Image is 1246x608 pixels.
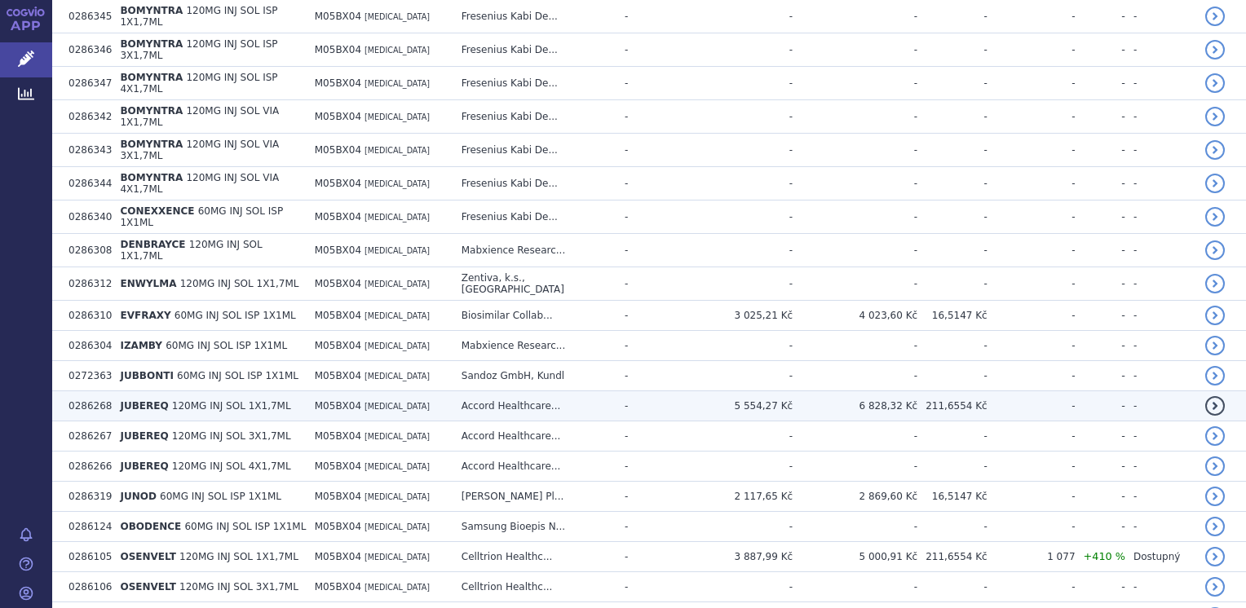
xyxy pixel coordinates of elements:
td: Fresenius Kabi De... [453,167,616,200]
td: 1 077 [988,542,1076,572]
a: detail [1205,40,1225,59]
td: - [616,167,674,200]
td: - [793,361,917,391]
td: - [616,421,674,452]
td: Fresenius Kabi De... [453,33,616,67]
td: - [1125,452,1197,482]
span: [MEDICAL_DATA] [365,46,430,55]
a: detail [1205,73,1225,93]
td: 0286308 [60,234,112,267]
td: - [1125,33,1197,67]
td: Celltrion Healthc... [453,572,616,602]
span: M05BX04 [315,310,361,321]
td: - [917,167,988,200]
td: Fresenius Kabi De... [453,100,616,134]
td: Fresenius Kabi De... [453,200,616,234]
td: 211,6554 Kč [917,391,988,421]
span: [MEDICAL_DATA] [365,553,430,562]
span: M05BX04 [315,144,361,156]
td: - [917,234,988,267]
td: - [1125,572,1197,602]
td: - [674,33,793,67]
td: - [1076,361,1125,391]
a: detail [1205,456,1225,476]
td: - [1076,100,1125,134]
td: - [674,361,793,391]
td: 5 000,91 Kč [793,542,917,572]
td: - [793,167,917,200]
td: - [988,267,1076,301]
span: JUBEREQ [120,400,168,412]
span: 120MG INJ SOL VIA 4X1,7ML [120,172,279,195]
span: M05BX04 [315,211,361,222]
td: - [1076,482,1125,512]
td: - [674,331,793,361]
td: - [793,421,917,452]
td: - [1076,512,1125,542]
a: detail [1205,140,1225,160]
td: - [616,572,674,602]
td: - [616,452,674,482]
td: - [674,421,793,452]
td: - [616,234,674,267]
td: - [1125,361,1197,391]
span: [MEDICAL_DATA] [365,12,430,21]
td: - [988,33,1076,67]
td: 0286340 [60,200,112,234]
td: - [988,572,1076,602]
td: - [1125,331,1197,361]
td: 0286344 [60,167,112,200]
a: detail [1205,274,1225,293]
td: - [1076,331,1125,361]
td: - [1076,67,1125,100]
span: [MEDICAL_DATA] [365,179,430,188]
span: [MEDICAL_DATA] [365,522,430,531]
td: 4 023,60 Kč [793,301,917,331]
td: - [674,267,793,301]
td: Mabxience Researc... [453,331,616,361]
td: - [917,200,988,234]
span: M05BX04 [315,491,361,502]
a: detail [1205,7,1225,26]
td: - [988,512,1076,542]
td: Fresenius Kabi De... [453,67,616,100]
span: 120MG INJ SOL VIA 1X1,7ML [120,105,279,128]
td: - [917,452,988,482]
span: 60MG INJ SOL ISP 1X1ML [177,370,298,381]
a: detail [1205,174,1225,193]
td: - [1076,200,1125,234]
a: detail [1205,396,1225,416]
span: 120MG INJ SOL VIA 3X1,7ML [120,139,279,161]
td: - [674,67,793,100]
a: detail [1205,517,1225,536]
td: - [988,421,1076,452]
span: 120MG INJ SOL 4X1,7ML [172,460,291,472]
span: [MEDICAL_DATA] [365,112,430,121]
span: M05BX04 [315,460,361,472]
td: 16,5147 Kč [917,482,988,512]
span: [MEDICAL_DATA] [365,146,430,155]
td: - [1076,134,1125,167]
span: [MEDICAL_DATA] [365,402,430,411]
td: - [674,200,793,234]
td: - [793,452,917,482]
span: [MEDICAL_DATA] [365,432,430,441]
td: Samsung Bioepis N... [453,512,616,542]
td: Accord Healthcare... [453,421,616,452]
td: - [1125,301,1197,331]
td: - [1125,134,1197,167]
span: [MEDICAL_DATA] [365,341,430,350]
td: - [917,421,988,452]
td: 0286312 [60,267,112,301]
td: - [793,200,917,234]
span: JUBBONTI [120,370,173,381]
td: - [917,33,988,67]
span: M05BX04 [315,11,361,22]
span: 120MG INJ SOL ISP 4X1,7ML [120,72,277,95]
td: - [1125,391,1197,421]
td: 0286304 [60,331,112,361]
td: Fresenius Kabi De... [453,134,616,167]
td: - [616,482,674,512]
td: - [1125,482,1197,512]
span: M05BX04 [315,44,361,55]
